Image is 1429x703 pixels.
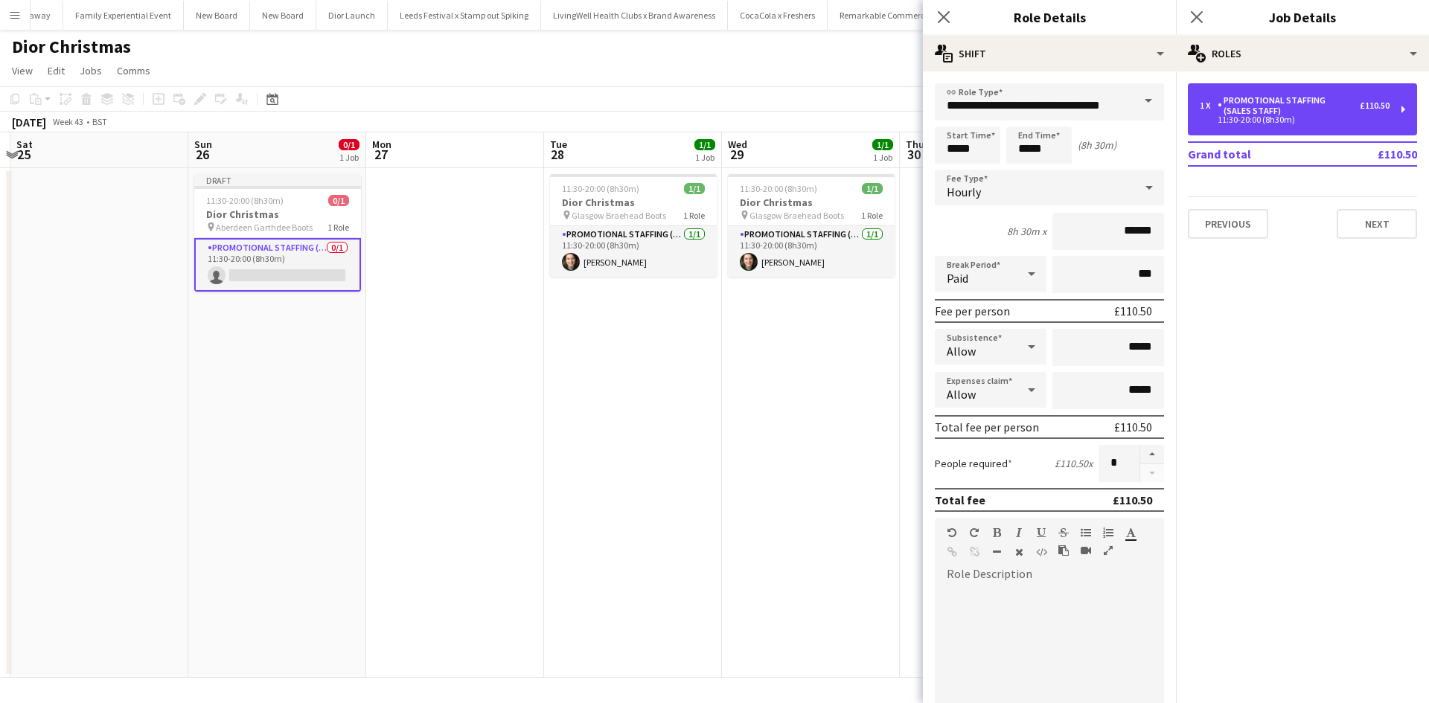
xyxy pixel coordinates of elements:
span: Paid [947,271,968,286]
span: 1/1 [684,183,705,194]
div: £110.50 [1113,492,1152,507]
button: Paste as plain text [1058,545,1069,556]
app-card-role: Promotional Staffing (Sales Staff)0/111:30-20:00 (8h30m) [194,238,361,292]
a: View [6,61,39,80]
h3: Dior Christmas [550,196,717,209]
button: Undo [947,527,957,539]
app-job-card: 11:30-20:00 (8h30m)1/1Dior Christmas Glasgow Braehead Boots1 RolePromotional Staffing (Sales Staf... [728,174,895,277]
span: Tue [550,138,567,151]
button: Previous [1188,209,1268,239]
button: Text Color [1125,527,1136,539]
h3: Job Details [1176,7,1429,27]
button: Fullscreen [1103,545,1113,556]
button: Unordered List [1081,527,1091,539]
span: Week 43 [49,116,86,127]
div: £110.50 [1114,420,1152,434]
div: Roles [1176,36,1429,71]
span: 28 [548,146,567,163]
span: Glasgow Braehead Boots [572,210,666,221]
div: 8h 30m x [1007,225,1046,238]
div: 1 x [1200,100,1218,111]
span: Sun [194,138,212,151]
button: Leeds Festival x Stamp out Spiking [388,1,541,30]
app-card-role: Promotional Staffing (Sales Staff)1/111:30-20:00 (8h30m)[PERSON_NAME] [550,226,717,277]
div: Fee per person [935,304,1010,318]
span: 0/1 [339,139,359,150]
button: Remarkable Commerce x London ExCel [828,1,1000,30]
div: £110.50 [1360,100,1390,111]
app-job-card: 11:30-20:00 (8h30m)1/1Dior Christmas Glasgow Braehead Boots1 RolePromotional Staffing (Sales Staf... [550,174,717,277]
span: 29 [726,146,747,163]
button: LivingWell Health Clubs x Brand Awareness [541,1,728,30]
span: Edit [48,64,65,77]
span: 11:30-20:00 (8h30m) [206,195,284,206]
div: 1 Job [339,152,359,163]
span: Allow [947,387,976,402]
div: BST [92,116,107,127]
div: Promotional Staffing (Sales Staff) [1218,95,1360,116]
td: Grand total [1188,142,1329,166]
span: Glasgow Braehead Boots [749,210,844,221]
a: Edit [42,61,71,80]
div: Total fee [935,492,985,507]
span: 27 [370,146,391,163]
button: New Board [250,1,316,30]
span: Thu [906,138,924,151]
span: 30 [904,146,924,163]
button: Insert video [1081,545,1091,556]
div: Draft [194,174,361,186]
span: Aberdeen Garthdee Boots [216,222,313,233]
span: 1/1 [862,183,883,194]
h3: Dior Christmas [194,208,361,221]
button: Redo [969,527,979,539]
span: 11:30-20:00 (8h30m) [562,183,639,194]
div: Total fee per person [935,420,1039,434]
h1: Dior Christmas [12,36,131,58]
app-job-card: Draft11:30-20:00 (8h30m)0/1Dior Christmas Aberdeen Garthdee Boots1 RolePromotional Staffing (Sale... [194,174,361,292]
span: 26 [192,146,212,163]
div: (8h 30m) [1078,138,1116,152]
h3: Dior Christmas [728,196,895,209]
span: View [12,64,33,77]
span: Allow [947,344,976,359]
div: £110.50 [1114,304,1152,318]
td: £110.50 [1329,142,1417,166]
button: New Board [184,1,250,30]
h3: Role Details [923,7,1176,27]
span: 11:30-20:00 (8h30m) [740,183,817,194]
a: Comms [111,61,156,80]
div: [DATE] [12,115,46,129]
span: 1 Role [683,210,705,221]
button: Strikethrough [1058,527,1069,539]
span: Sat [16,138,33,151]
span: Hourly [947,184,981,199]
div: 1 Job [695,152,714,163]
span: Wed [728,138,747,151]
button: Italic [1014,527,1024,539]
button: Bold [991,527,1002,539]
span: 1 Role [327,222,349,233]
app-card-role: Promotional Staffing (Sales Staff)1/111:30-20:00 (8h30m)[PERSON_NAME] [728,226,895,277]
button: Dior Launch [316,1,388,30]
a: Jobs [74,61,108,80]
button: Clear Formatting [1014,546,1024,558]
span: 25 [14,146,33,163]
button: Increase [1140,445,1164,464]
button: Family Experiential Event [63,1,184,30]
span: 1 Role [861,210,883,221]
button: Ordered List [1103,527,1113,539]
span: Jobs [80,64,102,77]
button: Underline [1036,527,1046,539]
button: CocaCola x Freshers [728,1,828,30]
label: People required [935,457,1012,470]
span: Comms [117,64,150,77]
div: 1 Job [873,152,892,163]
div: £110.50 x [1055,457,1093,470]
div: Shift [923,36,1176,71]
span: 1/1 [694,139,715,150]
button: Horizontal Line [991,546,1002,558]
span: 0/1 [328,195,349,206]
